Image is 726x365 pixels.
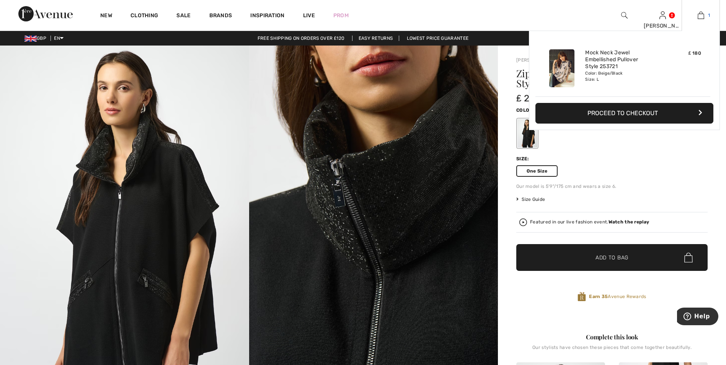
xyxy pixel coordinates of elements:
[516,345,708,356] div: Our stylists have chosen these pieces that come together beautifully.
[516,57,555,63] a: [PERSON_NAME]
[209,12,232,20] a: Brands
[352,36,400,41] a: Easy Returns
[609,219,649,225] strong: Watch the replay
[595,254,628,262] span: Add to Bag
[708,12,710,19] span: 1
[621,11,628,20] img: search the website
[24,36,37,42] img: UK Pound
[250,12,284,20] span: Inspiration
[516,155,531,162] div: Size:
[54,36,64,41] span: EN
[516,332,708,342] div: Complete this look
[535,103,713,124] button: Proceed to Checkout
[677,308,718,327] iframe: Opens a widget where you can find more information
[589,293,646,300] span: Avenue Rewards
[517,119,537,148] div: Black
[585,49,661,70] a: Mock Neck Jewel Embellished Pullover Style 253721
[682,11,719,20] a: 1
[688,51,701,56] span: ₤ 180
[589,294,608,299] strong: Earn 35
[549,49,574,87] img: Mock Neck Jewel Embellished Pullover Style 253721
[519,218,527,226] img: Watch the replay
[659,11,666,19] a: Sign In
[644,22,681,30] div: [PERSON_NAME]
[659,11,666,20] img: My Info
[684,253,693,262] img: Bag.svg
[516,93,541,104] span: ₤ 245
[698,11,704,20] img: My Bag
[333,11,349,20] a: Prom
[401,36,475,41] a: Lowest Price Guarantee
[516,165,558,177] span: One Size
[100,12,112,20] a: New
[516,108,534,113] span: Color:
[251,36,351,41] a: Free shipping on orders over ₤120
[176,12,191,20] a: Sale
[585,70,661,83] div: Color: Beige/Black Size: L
[24,36,49,41] span: GBP
[303,11,315,20] a: Live
[530,220,649,225] div: Featured in our live fashion event.
[516,68,676,88] h1: Zipper Casual Sleeveless Top Style 253998
[516,244,708,271] button: Add to Bag
[131,12,158,20] a: Clothing
[578,292,586,302] img: Avenue Rewards
[516,196,545,203] span: Size Guide
[18,6,73,21] img: 1ère Avenue
[516,183,708,190] div: Our model is 5'9"/175 cm and wears a size 6.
